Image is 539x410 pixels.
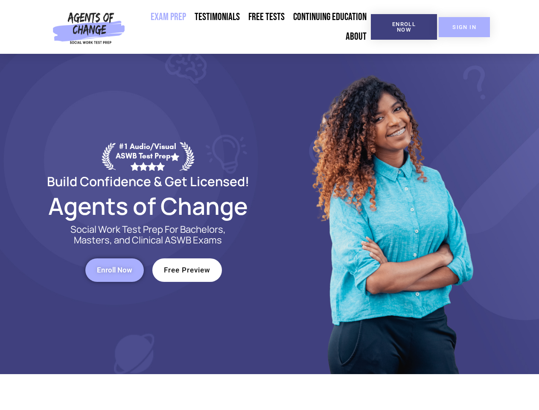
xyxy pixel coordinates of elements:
[61,224,236,246] p: Social Work Test Prep For Bachelors, Masters, and Clinical ASWB Exams
[26,196,270,216] h2: Agents of Change
[371,14,437,40] a: Enroll Now
[146,7,190,27] a: Exam Prep
[385,21,423,32] span: Enroll Now
[244,7,289,27] a: Free Tests
[152,258,222,282] a: Free Preview
[190,7,244,27] a: Testimonials
[452,24,476,30] span: SIGN IN
[85,258,144,282] a: Enroll Now
[306,54,477,374] img: Website Image 1 (1)
[439,17,490,37] a: SIGN IN
[289,7,371,27] a: Continuing Education
[341,27,371,47] a: About
[164,266,210,274] span: Free Preview
[116,142,180,170] div: #1 Audio/Visual ASWB Test Prep
[97,266,132,274] span: Enroll Now
[128,7,371,47] nav: Menu
[26,175,270,187] h2: Build Confidence & Get Licensed!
